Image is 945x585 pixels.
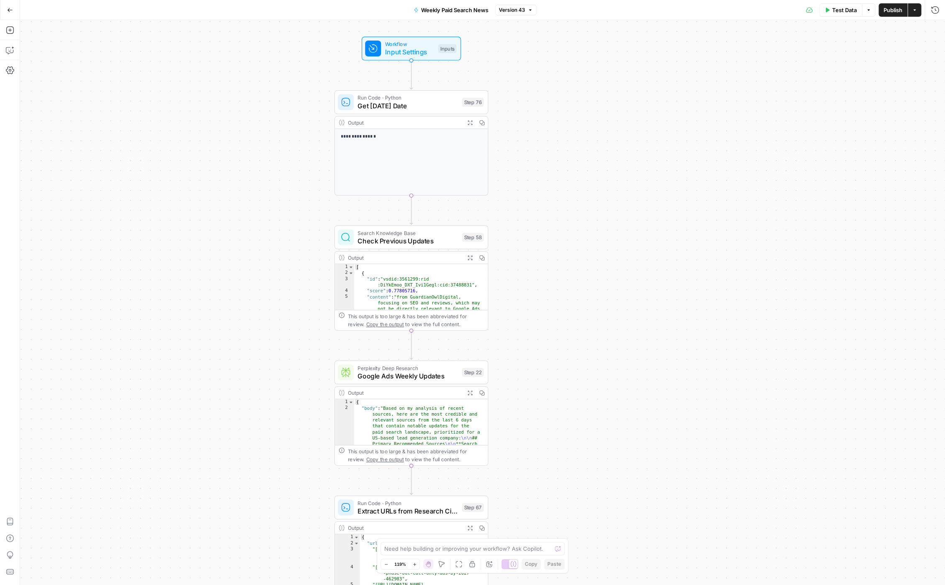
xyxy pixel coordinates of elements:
[879,3,907,17] button: Publish
[348,270,354,276] span: Toggle code folding, rows 2 through 6
[499,6,525,14] span: Version 43
[347,447,483,463] div: This output is too large & has been abbreviated for review. to view the full content.
[354,540,359,546] span: Toggle code folding, rows 2 through 21
[347,524,461,532] div: Output
[348,264,354,270] span: Toggle code folding, rows 1 through 7
[335,564,360,582] div: 4
[335,264,354,270] div: 1
[884,6,902,14] span: Publish
[521,559,541,570] button: Copy
[366,456,404,462] span: Copy the output
[832,6,857,14] span: Test Data
[347,312,483,328] div: This output is too large & has been abbreviated for review. to view the full content.
[495,5,536,15] button: Version 43
[354,534,359,540] span: Toggle code folding, rows 1 through 115
[347,254,461,262] div: Output
[358,94,458,102] span: Run Code · Python
[358,506,458,516] span: Extract URLs from Research Citations
[335,546,360,564] div: 3
[335,540,360,546] div: 2
[421,6,488,14] span: Weekly Paid Search News
[334,37,488,61] div: WorkflowInput SettingsInputs
[394,561,406,567] span: 119%
[358,364,458,372] span: Perplexity Deep Research
[462,98,484,107] div: Step 76
[385,40,434,48] span: Workflow
[335,270,354,276] div: 2
[438,44,457,53] div: Inputs
[347,119,461,127] div: Output
[347,389,461,397] div: Output
[334,225,488,331] div: Search Knowledge BaseCheck Previous UpdatesStep 58Output[ { "id":"vsdid:3561299:rid :DiYkEmoo_DXT...
[385,47,434,57] span: Input Settings
[366,321,404,327] span: Copy the output
[462,503,484,512] div: Step 67
[410,466,413,495] g: Edge from step_22 to step_67
[335,399,354,405] div: 1
[335,288,354,294] div: 4
[525,560,537,568] span: Copy
[544,559,564,570] button: Paste
[358,236,458,246] span: Check Previous Updates
[335,534,360,540] div: 1
[358,229,458,237] span: Search Knowledge Base
[819,3,862,17] button: Test Data
[547,560,561,568] span: Paste
[334,360,488,466] div: Perplexity Deep ResearchGoogle Ads Weekly UpdatesStep 22Output{ "body":"Based on my analysis of r...
[462,368,484,377] div: Step 22
[358,371,458,381] span: Google Ads Weekly Updates
[410,61,413,89] g: Edge from start to step_76
[358,499,458,507] span: Run Code · Python
[462,233,484,242] div: Step 58
[358,101,458,111] span: Get [DATE] Date
[410,196,413,225] g: Edge from step_76 to step_58
[335,276,354,288] div: 3
[348,399,354,405] span: Toggle code folding, rows 1 through 3
[410,331,413,360] g: Edge from step_58 to step_22
[409,3,493,17] button: Weekly Paid Search News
